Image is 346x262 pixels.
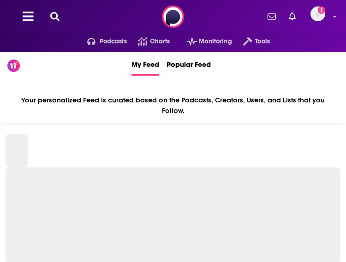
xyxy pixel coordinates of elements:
button: open menu [76,34,127,49]
img: Podchaser - Follow, Share and Rate Podcasts [162,6,184,28]
a: Charts [127,34,170,49]
span: My Feed [131,54,159,74]
button: open menu [232,34,270,49]
img: User Profile [310,6,325,21]
a: Popular Feed [167,52,211,76]
svg: Add a profile image [318,6,325,14]
a: Logged in as BerkMarc [310,6,331,27]
span: Podcasts [100,35,127,48]
button: open menu [176,34,232,49]
a: Show notifications dropdown [285,9,299,24]
a: Show notifications dropdown [264,9,280,24]
span: Tools [255,35,270,48]
span: Monitoring [199,35,232,48]
span: Charts [150,35,170,48]
span: Logged in as BerkMarc [310,6,325,21]
a: My Feed [131,52,159,76]
span: Popular Feed [167,54,211,74]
